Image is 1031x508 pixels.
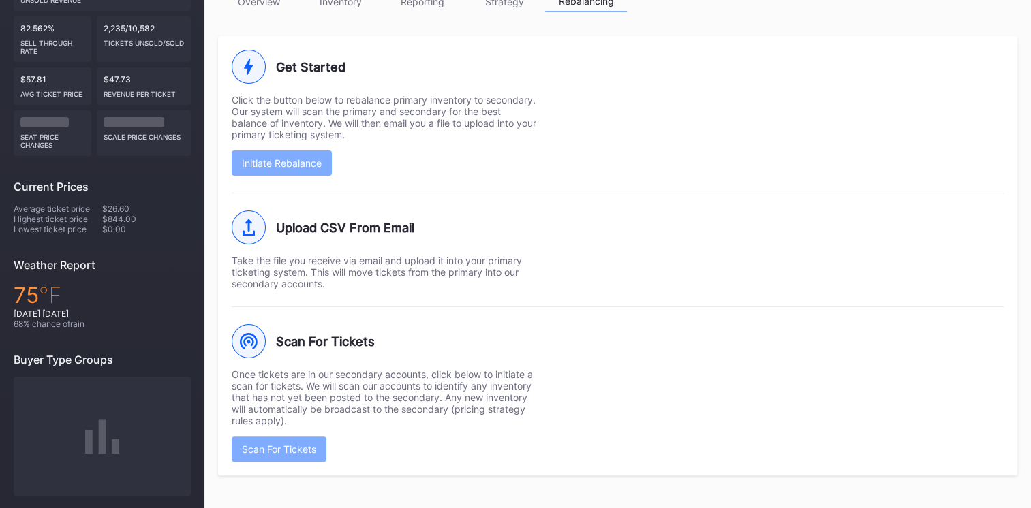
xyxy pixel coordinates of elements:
div: Get Started [232,50,1004,84]
span: ℉ [39,282,61,308]
div: Average ticket price [14,204,102,214]
div: Highest ticket price [14,214,102,224]
div: Tickets Unsold/Sold [104,33,184,47]
div: 68 % chance of rain [14,319,191,329]
div: Lowest ticket price [14,224,102,234]
div: Weather Report [14,258,191,272]
div: seat price changes [20,127,84,149]
div: Scan For Tickets [232,324,1004,358]
div: Revenue per ticket [104,84,184,98]
div: Buyer Type Groups [14,353,191,366]
div: $57.81 [14,67,91,105]
div: Avg ticket price [20,84,84,98]
div: 2,235/10,582 [97,16,191,62]
button: Scan For Tickets [232,436,326,462]
div: Current Prices [14,180,191,193]
div: Click the button below to rebalance primary inventory to secondary. Our system will scan the prim... [232,94,538,140]
div: scale price changes [104,127,184,141]
div: $47.73 [97,67,191,105]
div: Upload CSV From Email [232,210,1004,244]
div: 82.562% [14,16,91,62]
div: Initiate Rebalance [242,157,322,169]
div: Scan For Tickets [242,443,316,455]
div: Take the file you receive via email and upload it into your primary ticketing system. This will m... [232,255,538,289]
div: Once tickets are in our secondary accounts, click below to initiate a scan for tickets. We will s... [232,368,538,426]
button: Initiate Rebalance [232,150,332,176]
div: $0.00 [102,224,191,234]
div: $844.00 [102,214,191,224]
div: 75 [14,282,191,308]
div: $26.60 [102,204,191,214]
div: Sell Through Rate [20,33,84,55]
div: [DATE] [DATE] [14,308,191,319]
